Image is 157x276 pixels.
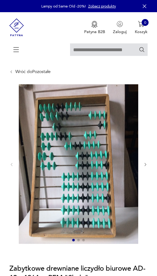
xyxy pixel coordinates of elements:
a: Zobacz produkty [88,4,116,9]
button: Patyna B2B [84,21,105,35]
p: Patyna B2B [84,29,105,35]
div: 0 [142,19,149,26]
img: Ikona koszyka [138,21,144,27]
a: Wróć doPozostałe [15,69,51,74]
img: Patyna - sklep z meblami i dekoracjami vintage [9,12,24,42]
img: Ikonka użytkownika [117,21,123,27]
button: Zaloguj [113,21,127,35]
p: Koszyk [135,29,148,35]
p: Zaloguj [113,29,127,35]
button: Szukaj [139,47,145,52]
img: Ikona medalu [91,21,98,28]
p: Lampy od Same Old -20%! [41,4,86,9]
button: 0Koszyk [135,21,148,35]
a: Ikona medaluPatyna B2B [84,21,105,35]
img: Zdjęcie produktu Zabytkowe drewniane liczydło biurowe AD-12 z 1964 r., PFM "Skala" [19,84,139,244]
